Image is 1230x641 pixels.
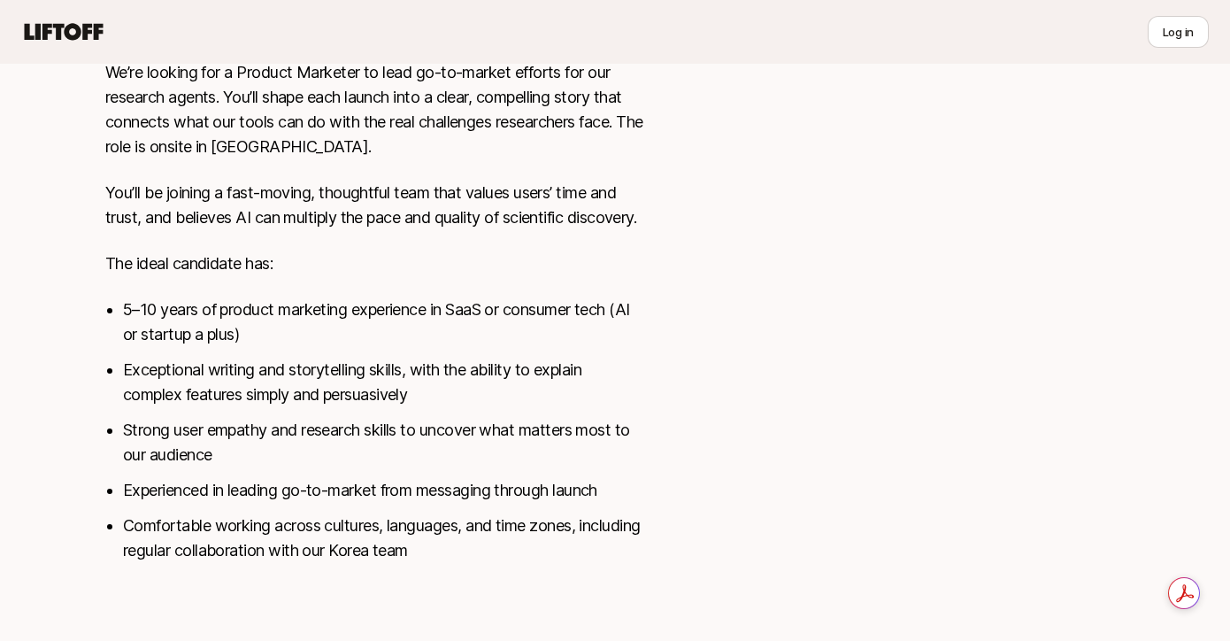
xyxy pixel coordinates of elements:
li: 5–10 years of product marketing experience in SaaS or consumer tech (AI or startup a plus) [123,297,643,347]
button: Log in [1148,16,1209,48]
li: Exceptional writing and storytelling skills, with the ability to explain complex features simply ... [123,358,643,407]
p: The ideal candidate has: [105,251,643,276]
li: Experienced in leading go-to-market from messaging through launch [123,478,643,503]
p: You’ll be joining a fast-moving, thoughtful team that values users’ time and trust, and believes ... [105,181,643,230]
li: Strong user empathy and research skills to uncover what matters most to our audience [123,418,643,467]
p: We’re looking for a Product Marketer to lead go-to-market efforts for our research agents. You’ll... [105,60,643,159]
li: Comfortable working across cultures, languages, and time zones, including regular collaboration w... [123,514,643,563]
